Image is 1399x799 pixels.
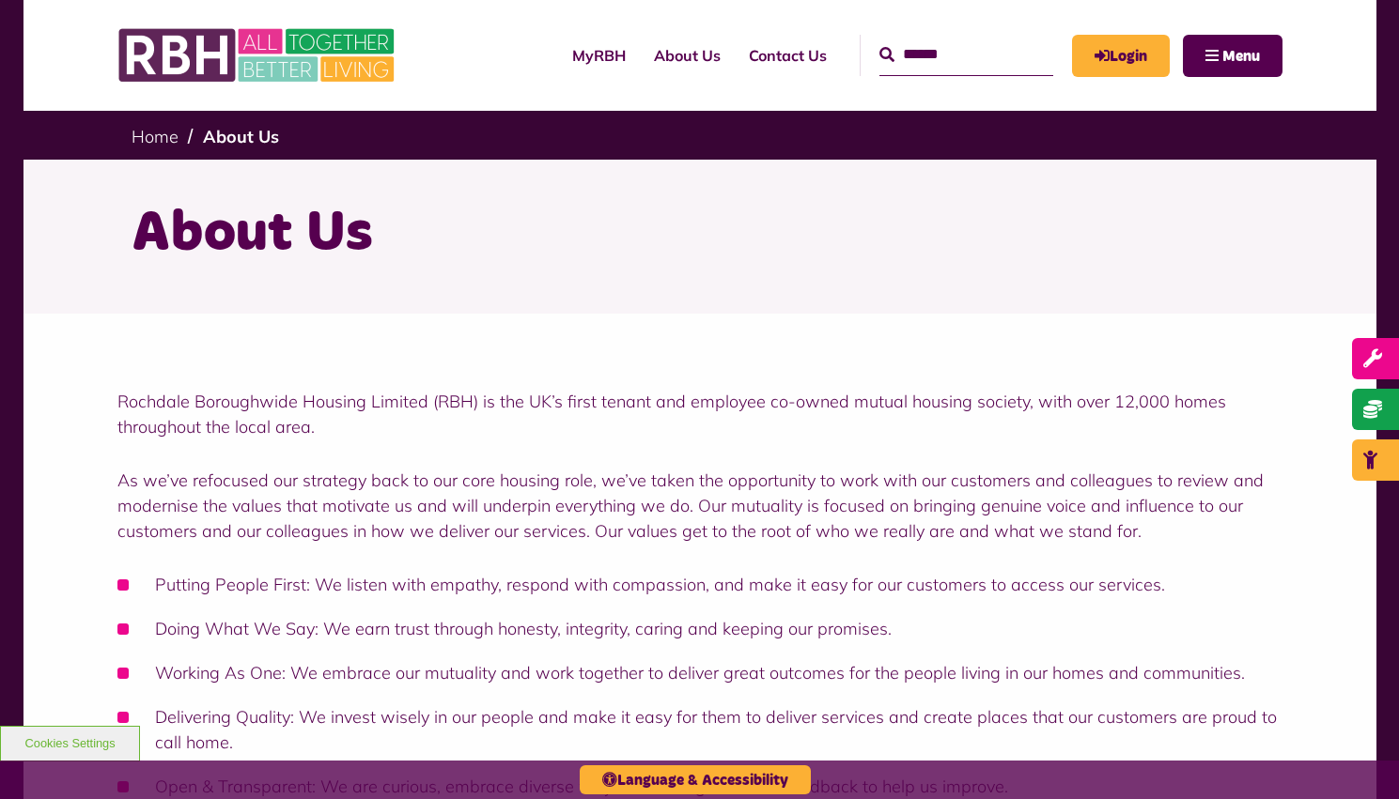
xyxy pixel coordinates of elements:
a: Home [132,126,179,147]
a: MyRBH [558,30,640,81]
p: As we’ve refocused our strategy back to our core housing role, we’ve taken the opportunity to wor... [117,468,1282,544]
button: Navigation [1183,35,1282,77]
button: Language & Accessibility [580,765,811,794]
span: Menu [1222,49,1260,64]
a: Contact Us [735,30,841,81]
li: Doing What We Say: We earn trust through honesty, integrity, caring and keeping our promises. [117,616,1282,641]
iframe: Netcall Web Assistant for live chat [1314,714,1399,799]
li: Delivering Quality: We invest wisely in our people and make it easy for them to deliver services ... [117,704,1282,755]
img: RBH [117,19,399,92]
a: MyRBH [1072,35,1170,77]
li: Putting People First: We listen with empathy, respond with compassion, and make it easy for our c... [117,572,1282,597]
a: About Us [640,30,735,81]
h1: About Us [132,197,1268,270]
a: About Us [203,126,279,147]
li: Working As One: We embrace our mutuality and work together to deliver great outcomes for the peop... [117,660,1282,685]
p: Rochdale Boroughwide Housing Limited (RBH) is the UK’s first tenant and employee co-owned mutual ... [117,389,1282,439]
